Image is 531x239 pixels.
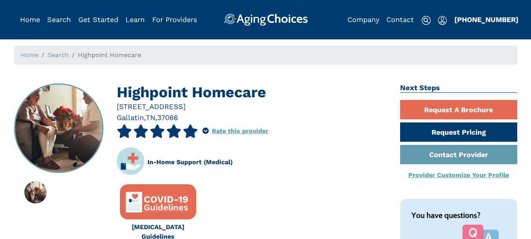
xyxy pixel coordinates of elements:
[438,16,447,25] img: user-icon.svg
[117,101,388,112] div: [STREET_ADDRESS]
[14,46,517,65] nav: breadcrumb
[78,51,141,59] span: Highpoint Homecare
[400,100,517,119] a: Request A Brochure
[146,113,155,122] span: TN
[20,15,40,24] a: Home
[438,13,447,26] div: Popover trigger
[47,15,71,24] a: Search
[386,15,414,24] a: Contact
[117,83,388,101] h1: Highpoint Homecare
[421,16,431,25] img: search-icon.svg
[212,127,268,135] a: Rate this provider
[147,157,233,167] div: In-Home Support (Medical)
[24,181,47,204] img: Highpoint Homecare
[47,13,71,26] div: Popover trigger
[400,145,517,164] a: Contact Provider
[144,113,146,122] span: ,
[202,124,209,138] div: Popover trigger
[20,51,39,59] a: Home
[155,113,157,122] span: ,
[223,13,307,26] img: AgingChoices
[152,15,197,24] a: For Providers
[125,189,191,215] img: covid-top-default.svg
[454,15,518,24] a: [PHONE_NUMBER]
[400,83,517,93] h2: Next Steps
[48,51,69,59] a: Search
[117,113,144,122] span: Gallatin
[78,15,118,24] a: Get Started
[400,122,517,142] a: Request Pricing
[408,171,509,179] a: Provider Customize Your Profile
[125,15,145,24] a: Learn
[15,84,103,172] img: Highpoint Homecare
[157,112,178,123] div: 37066
[347,15,379,24] a: Company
